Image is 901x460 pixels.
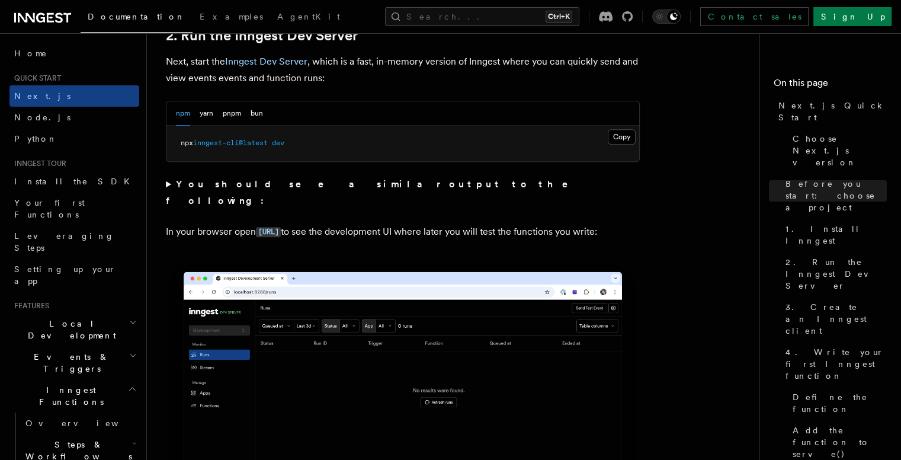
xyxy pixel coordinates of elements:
[14,264,116,286] span: Setting up your app
[385,7,579,26] button: Search...Ctrl+K
[781,173,887,218] a: Before you start: choose a project
[256,227,281,237] code: [URL]
[778,100,887,123] span: Next.js Quick Start
[176,101,190,126] button: npm
[9,43,139,64] a: Home
[9,313,139,346] button: Local Development
[9,74,61,83] span: Quick start
[781,218,887,251] a: 1. Install Inngest
[9,379,139,413] button: Inngest Functions
[9,192,139,225] a: Your first Functions
[781,296,887,341] a: 3. Create an Inngest client
[774,76,887,95] h4: On this page
[21,413,139,434] a: Overview
[270,4,347,32] a: AgentKit
[608,129,636,145] button: Copy
[166,223,640,241] p: In your browser open to see the development UI where later you will test the functions you write:
[9,384,128,408] span: Inngest Functions
[166,176,640,209] summary: You should see a similar output to the following:
[788,128,887,173] a: Choose Next.js version
[9,107,139,128] a: Node.js
[9,346,139,379] button: Events & Triggers
[14,231,114,253] span: Leveraging Steps
[166,178,585,206] strong: You should see a similar output to the following:
[9,351,129,375] span: Events & Triggers
[14,198,85,219] span: Your first Functions
[14,134,57,143] span: Python
[14,177,137,186] span: Install the SDK
[793,133,887,168] span: Choose Next.js version
[9,171,139,192] a: Install the SDK
[200,101,213,126] button: yarn
[9,85,139,107] a: Next.js
[785,223,887,247] span: 1. Install Inngest
[200,12,263,21] span: Examples
[9,225,139,258] a: Leveraging Steps
[700,7,809,26] a: Contact sales
[88,12,185,21] span: Documentation
[251,101,263,126] button: bun
[781,251,887,296] a: 2. Run the Inngest Dev Server
[785,178,887,213] span: Before you start: choose a project
[277,12,340,21] span: AgentKit
[9,318,129,341] span: Local Development
[272,139,284,147] span: dev
[9,128,139,149] a: Python
[9,159,66,168] span: Inngest tour
[223,101,241,126] button: pnpm
[793,391,887,415] span: Define the function
[14,91,70,101] span: Next.js
[14,113,70,122] span: Node.js
[256,226,281,237] a: [URL]
[785,301,887,337] span: 3. Create an Inngest client
[774,95,887,128] a: Next.js Quick Start
[166,27,358,44] a: 2. Run the Inngest Dev Server
[788,386,887,420] a: Define the function
[225,56,307,67] a: Inngest Dev Server
[781,341,887,386] a: 4. Write your first Inngest function
[193,139,268,147] span: inngest-cli@latest
[652,9,681,24] button: Toggle dark mode
[546,11,572,23] kbd: Ctrl+K
[793,424,887,460] span: Add the function to serve()
[785,256,887,292] span: 2. Run the Inngest Dev Server
[181,139,193,147] span: npx
[166,53,640,87] p: Next, start the , which is a fast, in-memory version of Inngest where you can quickly send and vi...
[785,346,887,382] span: 4. Write your first Inngest function
[25,419,148,428] span: Overview
[813,7,892,26] a: Sign Up
[9,301,49,311] span: Features
[193,4,270,32] a: Examples
[81,4,193,33] a: Documentation
[14,47,47,59] span: Home
[9,258,139,292] a: Setting up your app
